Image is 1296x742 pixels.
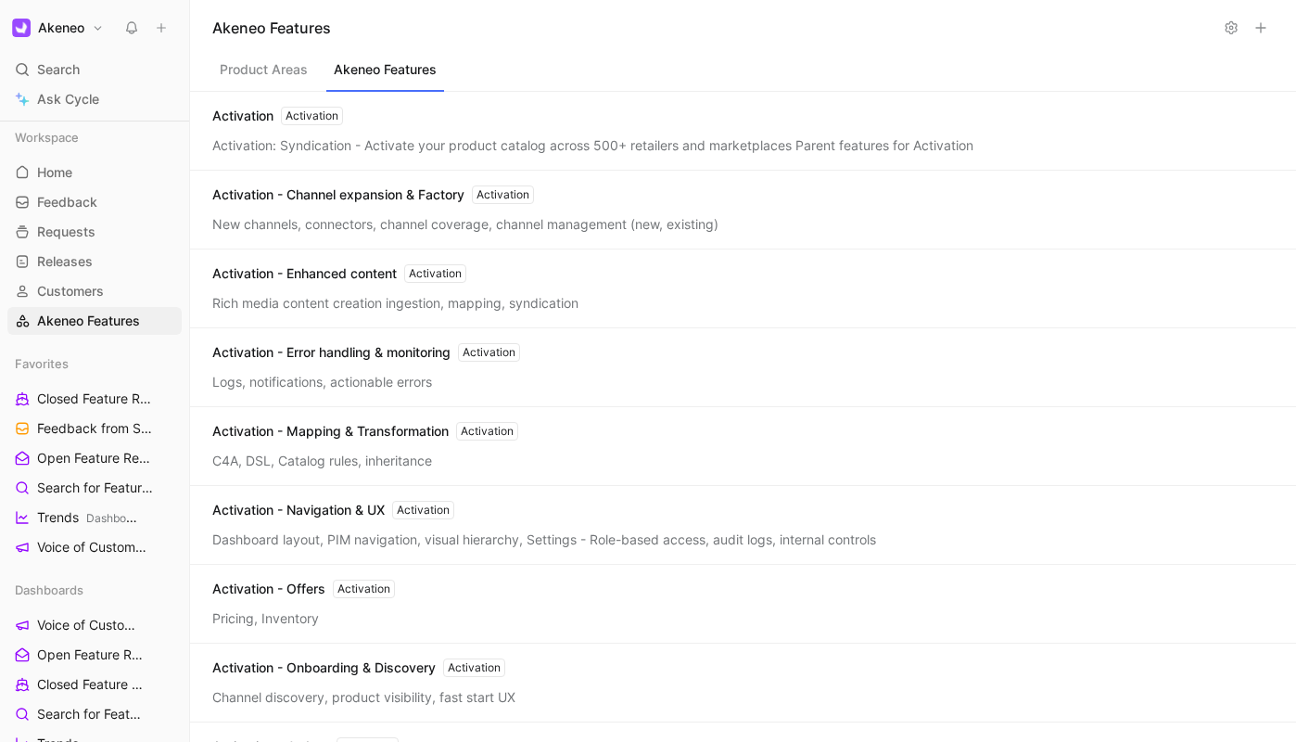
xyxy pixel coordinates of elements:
[212,17,1214,39] h1: Akeneo Features
[212,373,1274,391] div: Logs, notifications, actionable errors
[7,611,182,639] a: Voice of Customers
[463,343,515,362] div: Activation
[212,452,1274,470] div: C4A, DSL, Catalog rules, inheritance
[15,128,79,147] span: Workspace
[37,479,155,498] span: Search for Feature Requests
[212,501,454,519] div: Activation - Navigation & UX
[7,123,182,151] div: Workspace
[38,19,84,36] h1: Akeneo
[86,511,148,525] span: Dashboards
[37,58,80,81] span: Search
[7,56,182,83] div: Search
[7,576,182,604] div: Dashboards
[15,581,83,599] span: Dashboards
[7,15,108,41] button: AkeneoAkeneo
[212,609,1274,628] div: Pricing, Inventory
[37,616,139,634] span: Voice of Customers
[212,136,1274,155] div: Activation: Syndication - Activate your product catalog across 500+ retailers and marketplaces Pa...
[7,474,182,502] a: Search for Feature Requests
[37,646,144,664] span: Open Feature Requests
[37,390,153,409] span: Closed Feature Requests
[15,354,69,373] span: Favorites
[7,641,182,669] a: Open Feature Requests
[37,252,93,271] span: Releases
[212,580,395,598] div: Activation - Offers
[212,531,1274,549] div: Dashboard layout, PIM navigation, visual hierarchy, Settings - Role-based access, audit logs, int...
[37,88,99,110] span: Ask Cycle
[7,415,182,442] a: Feedback from Support Team
[37,449,152,468] span: Open Feature Requests
[7,504,182,531] a: TrendsDashboards
[397,501,450,519] div: Activation
[37,193,97,211] span: Feedback
[7,533,182,561] a: Voice of Customers
[7,248,182,275] a: Releases
[286,107,338,125] div: Activation
[337,580,390,598] div: Activation
[212,264,466,283] div: Activation - Enhanced content
[7,350,182,377] div: Favorites
[7,218,182,246] a: Requests
[476,185,529,204] div: Activation
[7,85,182,113] a: Ask Cycle
[37,508,137,528] span: Trends
[37,163,72,182] span: Home
[37,538,149,557] span: Voice of Customers
[212,185,534,204] div: Activation - Channel expansion & Factory
[212,688,1274,707] div: Channel discovery, product visibility, fast start UX
[7,159,182,186] a: Home
[7,277,182,305] a: Customers
[7,307,182,335] a: Akeneo Features
[37,675,146,694] span: Closed Feature Requests
[37,419,157,439] span: Feedback from Support Team
[7,700,182,728] a: Search for Feature Requests
[7,385,182,413] a: Closed Feature Requests
[37,705,148,723] span: Search for Feature Requests
[212,294,1274,313] div: Rich media content creation ingestion, mapping, syndication
[212,57,315,92] button: Product Areas
[7,671,182,698] a: Closed Feature Requests
[37,282,104,301] span: Customers
[37,223,95,241] span: Requests
[409,264,462,283] div: Activation
[448,659,501,677] div: Activation
[37,312,140,330] span: Akeneo Features
[326,57,444,92] button: Akeneo Features
[461,422,514,441] div: Activation
[212,215,1274,234] div: New channels, connectors, channel coverage, channel management (new, existing)
[212,107,343,125] div: Activation
[7,188,182,216] a: Feedback
[212,422,518,441] div: Activation - Mapping & Transformation
[7,444,182,472] a: Open Feature Requests
[12,19,31,37] img: Akeneo
[212,659,505,677] div: Activation - Onboarding & Discovery
[212,343,520,362] div: Activation - Error handling & monitoring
